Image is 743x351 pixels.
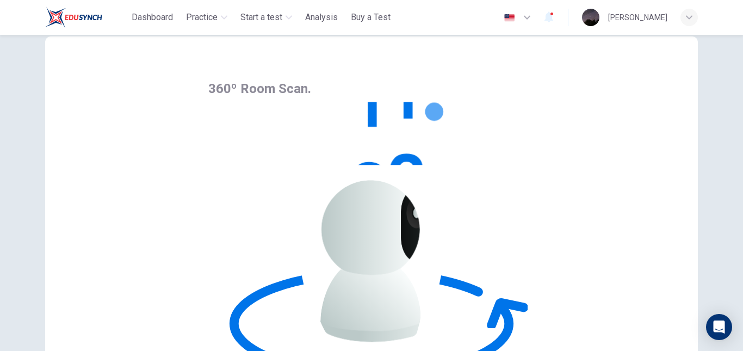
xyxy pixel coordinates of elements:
div: Open Intercom Messenger [706,314,732,340]
img: Profile picture [582,9,599,26]
span: Start a test [240,11,282,24]
span: Dashboard [132,11,173,24]
button: Analysis [301,8,342,27]
button: Practice [182,8,232,27]
button: Buy a Test [346,8,395,27]
span: Analysis [305,11,338,24]
a: ELTC logo [45,7,127,28]
img: ELTC logo [45,7,102,28]
span: 360º Room Scan. [208,81,311,96]
button: Dashboard [127,8,177,27]
div: [PERSON_NAME] [608,11,667,24]
img: en [503,14,516,22]
span: Practice [186,11,218,24]
span: Buy a Test [351,11,391,24]
button: Start a test [236,8,296,27]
